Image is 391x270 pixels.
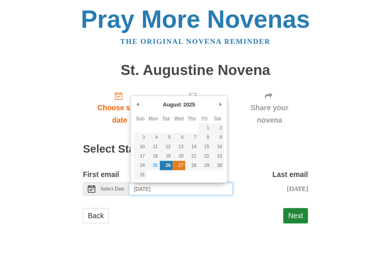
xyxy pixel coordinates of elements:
[185,151,198,161] button: 21
[174,116,184,121] abbr: Wednesday
[149,116,158,121] abbr: Monday
[199,161,211,170] button: 29
[199,133,211,142] button: 8
[202,116,208,121] abbr: Friday
[90,102,149,126] span: Choose start date
[272,168,308,181] label: Last email
[185,142,198,151] button: 14
[134,142,147,151] button: 10
[120,37,271,45] a: The original novena reminder
[147,142,159,151] button: 11
[134,161,147,170] button: 24
[185,161,198,170] button: 28
[211,151,224,161] button: 23
[156,85,231,130] a: Invite your friends
[185,133,198,142] button: 7
[160,142,173,151] button: 12
[101,186,125,192] span: Select Date
[136,116,145,121] abbr: Sunday
[199,123,211,133] button: 1
[147,151,159,161] button: 18
[129,183,233,195] input: Use the arrow keys to pick a date
[188,116,196,121] abbr: Thursday
[211,123,224,133] button: 2
[147,133,159,142] button: 4
[173,151,185,161] button: 20
[173,161,185,170] button: 27
[173,133,185,142] button: 6
[83,168,119,181] label: First email
[199,151,211,161] button: 22
[217,99,224,110] button: Next Month
[83,62,308,78] h1: St. Augustine Novena
[160,151,173,161] button: 19
[162,99,182,110] div: August
[239,102,301,126] span: Share your novena
[134,151,147,161] button: 17
[211,133,224,142] button: 9
[283,208,308,223] button: Next
[134,99,141,110] button: Previous Month
[211,142,224,151] button: 16
[81,5,310,33] a: Pray More Novenas
[83,208,109,223] a: Back
[83,85,156,130] a: Choose start date
[160,133,173,142] button: 5
[160,161,173,170] button: 26
[83,143,308,155] h2: Select Start Date
[182,99,196,110] div: 2025
[162,116,170,121] abbr: Tuesday
[147,161,159,170] button: 25
[134,133,147,142] button: 3
[173,142,185,151] button: 13
[231,85,308,130] a: Share your novena
[211,161,224,170] button: 30
[214,116,221,121] abbr: Saturday
[134,170,147,180] button: 31
[287,185,308,192] span: [DATE]
[199,142,211,151] button: 15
